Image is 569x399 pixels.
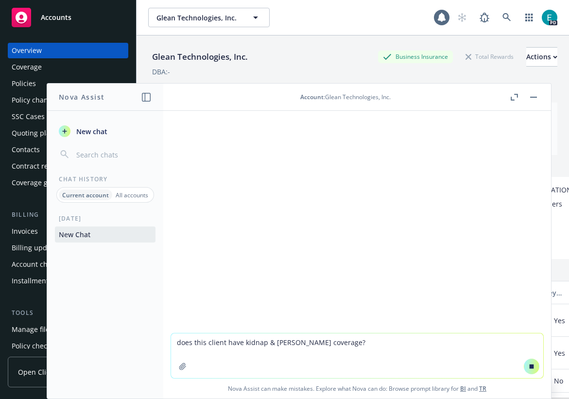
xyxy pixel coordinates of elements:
div: Coverage [12,59,42,75]
span: Yes [554,348,565,358]
span: Open Client Navigator [18,367,90,377]
div: Invoices [12,224,38,239]
a: Policy changes [8,92,128,108]
div: Glean Technologies, Inc. [148,51,252,63]
span: New chat [74,126,107,137]
div: Overview [12,43,42,58]
span: Glean Technologies, Inc. [156,13,241,23]
span: Yes [554,315,565,326]
div: Billing [8,210,128,220]
a: Contract review [8,158,128,174]
div: Actions [526,48,557,66]
div: Policies [12,76,36,91]
span: Accounts [41,14,71,21]
input: Search chats [74,148,152,161]
div: Coverage gap analysis [12,175,84,191]
div: Policy checking [12,338,61,354]
a: Installment plans [8,273,128,289]
div: : Glean Technologies, Inc. [300,93,391,101]
div: Tools [8,308,128,318]
div: Quoting plans [12,125,58,141]
div: SSC Cases [12,109,45,124]
a: Start snowing [452,8,472,27]
div: Manage files [12,322,53,337]
a: Search [497,8,517,27]
a: Coverage gap analysis [8,175,128,191]
a: Overview [8,43,128,58]
p: All accounts [116,191,148,199]
div: Policy changes [12,92,59,108]
span: No [554,376,563,386]
div: DBA: - [152,67,170,77]
a: Coverage [8,59,128,75]
div: Contract review [12,158,63,174]
div: [DATE] [47,214,163,223]
img: photo [542,10,557,25]
div: Business Insurance [378,51,453,63]
div: Billing updates [12,240,61,256]
button: New Chat [55,226,155,243]
a: Account charges [8,257,128,272]
div: Total Rewards [461,51,518,63]
a: TR [479,384,486,393]
a: Quoting plans [8,125,128,141]
div: Account charges [12,257,66,272]
span: Account [300,93,324,101]
a: Report a Bug [475,8,494,27]
a: BI [460,384,466,393]
a: SSC Cases [8,109,128,124]
span: Nova Assist can make mistakes. Explore what Nova can do: Browse prompt library for and [167,379,547,399]
button: Glean Technologies, Inc. [148,8,270,27]
a: Switch app [519,8,539,27]
a: Manage files [8,322,128,337]
a: Accounts [8,4,128,31]
a: Policy checking [8,338,128,354]
a: Billing updates [8,240,128,256]
h1: Nova Assist [59,92,104,102]
div: Chat History [47,175,163,183]
button: Actions [526,47,557,67]
a: Contacts [8,142,128,157]
p: Current account [62,191,109,199]
a: Invoices [8,224,128,239]
button: New chat [55,122,155,140]
div: Contacts [12,142,40,157]
a: Policies [8,76,128,91]
div: Installment plans [12,273,69,289]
